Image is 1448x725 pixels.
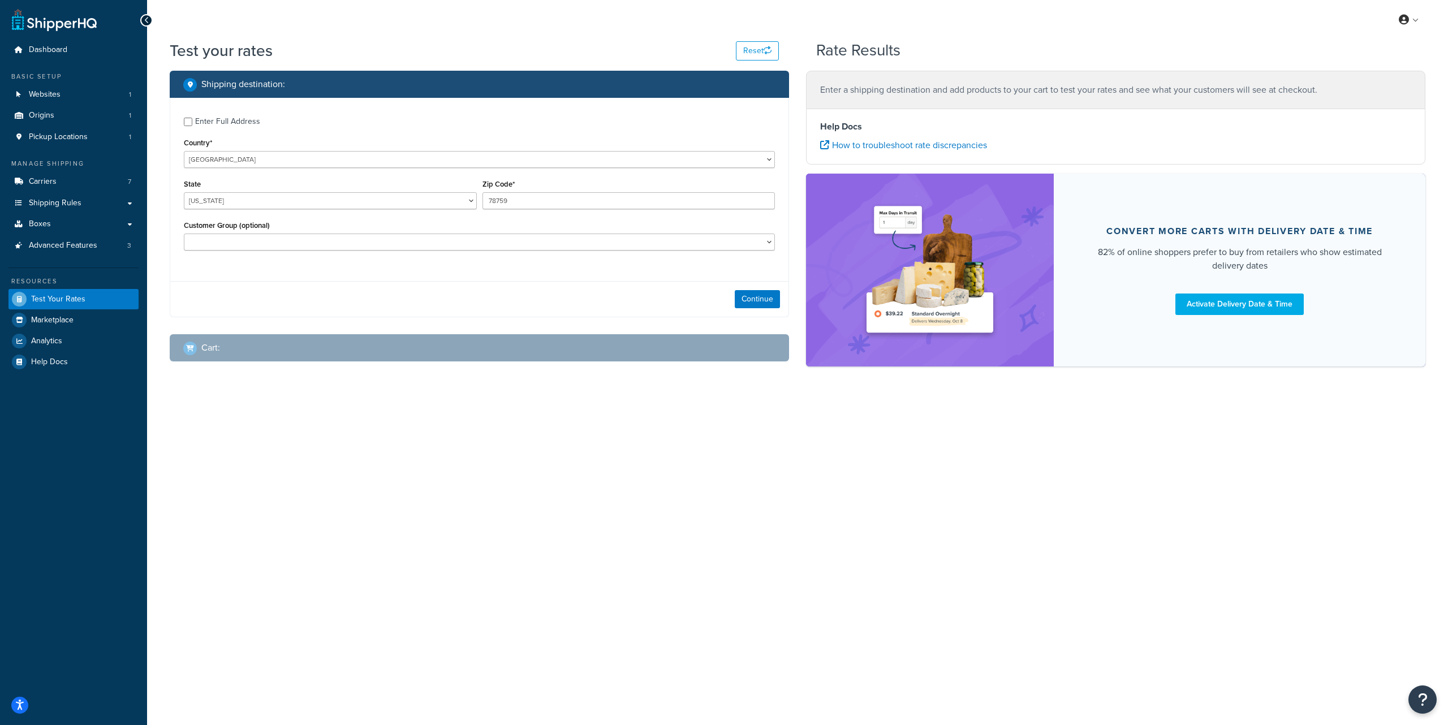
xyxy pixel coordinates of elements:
[184,180,201,188] label: State
[31,357,68,367] span: Help Docs
[8,214,139,235] a: Boxes
[8,127,139,148] li: Pickup Locations
[859,191,1001,349] img: feature-image-ddt-36eae7f7280da8017bfb280eaccd9c446f90b1fe08728e4019434db127062ab4.png
[8,159,139,169] div: Manage Shipping
[129,111,131,120] span: 1
[184,139,212,147] label: Country*
[8,289,139,309] a: Test Your Rates
[816,42,900,59] h2: Rate Results
[8,127,139,148] a: Pickup Locations1
[1408,685,1437,714] button: Open Resource Center
[820,82,1411,98] p: Enter a shipping destination and add products to your cart to test your rates and see what your c...
[736,41,779,61] button: Reset
[8,72,139,81] div: Basic Setup
[184,118,192,126] input: Enter Full Address
[8,310,139,330] a: Marketplace
[170,40,273,62] h1: Test your rates
[29,45,67,55] span: Dashboard
[31,295,85,304] span: Test Your Rates
[8,352,139,372] a: Help Docs
[735,290,780,308] button: Continue
[31,316,74,325] span: Marketplace
[129,132,131,142] span: 1
[1175,294,1304,315] a: Activate Delivery Date & Time
[29,111,54,120] span: Origins
[29,219,51,229] span: Boxes
[195,114,260,130] div: Enter Full Address
[8,277,139,286] div: Resources
[820,139,987,152] a: How to troubleshoot rate discrepancies
[8,105,139,126] a: Origins1
[8,235,139,256] li: Advanced Features
[129,90,131,100] span: 1
[8,84,139,105] a: Websites1
[128,177,131,187] span: 7
[29,132,88,142] span: Pickup Locations
[8,193,139,214] a: Shipping Rules
[127,241,131,251] span: 3
[201,343,220,353] h2: Cart :
[1106,226,1373,237] div: Convert more carts with delivery date & time
[1081,245,1398,273] div: 82% of online shoppers prefer to buy from retailers who show estimated delivery dates
[8,331,139,351] a: Analytics
[8,171,139,192] a: Carriers7
[8,40,139,61] a: Dashboard
[482,180,515,188] label: Zip Code*
[184,221,270,230] label: Customer Group (optional)
[31,336,62,346] span: Analytics
[8,171,139,192] li: Carriers
[29,177,57,187] span: Carriers
[820,120,1411,133] h4: Help Docs
[29,241,97,251] span: Advanced Features
[201,79,285,89] h2: Shipping destination :
[8,105,139,126] li: Origins
[8,235,139,256] a: Advanced Features3
[29,90,61,100] span: Websites
[8,84,139,105] li: Websites
[29,198,81,208] span: Shipping Rules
